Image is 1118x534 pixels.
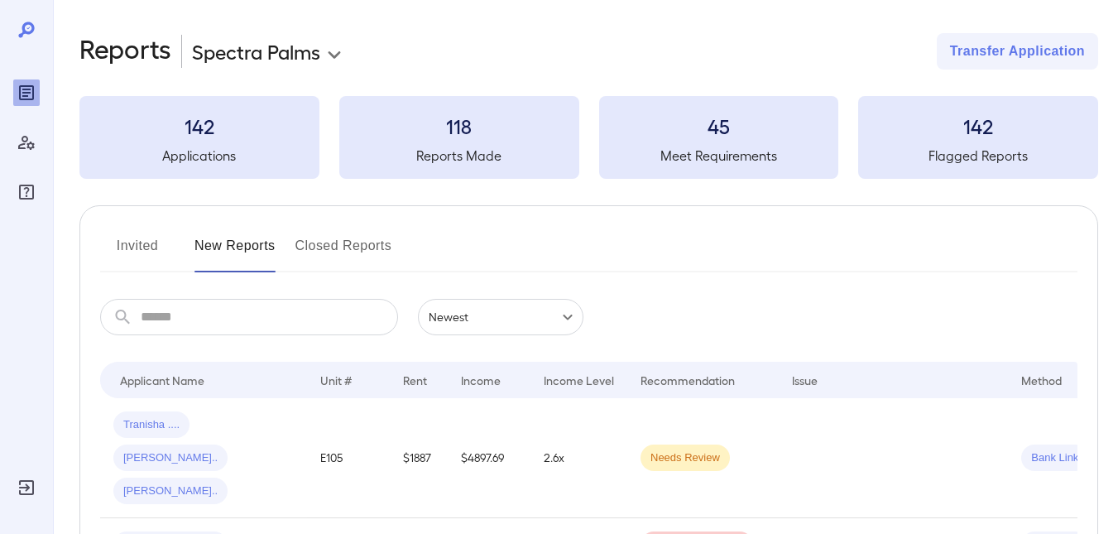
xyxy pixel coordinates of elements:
div: Manage Users [13,129,40,156]
h5: Applications [79,146,319,166]
div: Reports [13,79,40,106]
div: Rent [403,370,429,390]
td: E105 [307,398,390,518]
div: Method [1021,370,1062,390]
span: Needs Review [641,450,730,466]
span: [PERSON_NAME].. [113,483,228,499]
div: Newest [418,299,583,335]
span: Tranisha .... [113,417,190,433]
h3: 142 [79,113,319,139]
h3: 45 [599,113,839,139]
h3: 142 [858,113,1098,139]
h3: 118 [339,113,579,139]
span: [PERSON_NAME].. [113,450,228,466]
div: Applicant Name [120,370,204,390]
div: Log Out [13,474,40,501]
h5: Flagged Reports [858,146,1098,166]
h5: Reports Made [339,146,579,166]
div: Income [461,370,501,390]
div: Unit # [320,370,352,390]
td: 2.6x [530,398,627,518]
h2: Reports [79,33,171,70]
h5: Meet Requirements [599,146,839,166]
span: Bank Link [1021,450,1088,466]
button: Closed Reports [295,233,392,272]
div: Recommendation [641,370,735,390]
td: $1887 [390,398,448,518]
button: New Reports [194,233,276,272]
button: Invited [100,233,175,272]
div: Issue [792,370,818,390]
div: FAQ [13,179,40,205]
div: Income Level [544,370,614,390]
td: $4897.69 [448,398,530,518]
summary: 142Applications118Reports Made45Meet Requirements142Flagged Reports [79,96,1098,179]
button: Transfer Application [937,33,1098,70]
p: Spectra Palms [192,38,320,65]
